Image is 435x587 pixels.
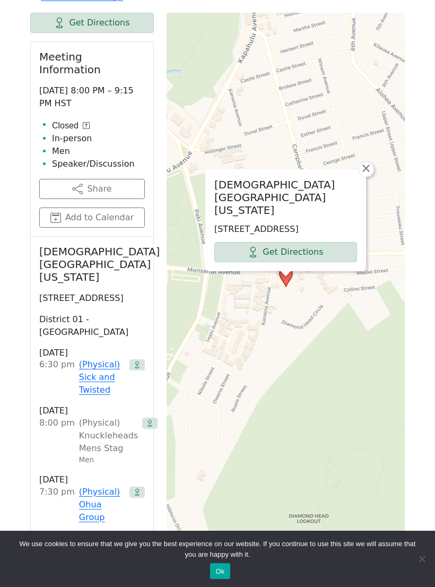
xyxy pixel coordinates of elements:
[52,132,145,145] li: In-person
[52,145,145,158] li: Men
[39,486,75,524] div: 7:30 PM
[210,563,230,579] button: Ok
[52,119,79,132] span: Closed
[52,119,90,132] button: Closed
[16,539,419,560] span: We use cookies to ensure that we give you the best experience on our website. If you continue to ...
[39,417,75,465] div: 8:00 PM
[39,358,75,396] div: 6:30 PM
[214,178,357,217] h2: [DEMOGRAPHIC_DATA][GEOGRAPHIC_DATA][US_STATE]
[39,50,145,76] h2: Meeting Information
[39,84,145,110] p: [DATE] 8:00 PM – 9:15 PM HST
[79,358,125,396] a: (Physical) Sick and Twisted
[214,223,357,236] p: [STREET_ADDRESS]
[361,162,371,175] span: ×
[416,554,427,564] span: No
[79,486,125,524] a: (Physical) Ohua Group
[52,158,145,170] li: Speaker/Discussion
[79,455,94,465] small: Men
[214,242,357,262] a: Get Directions
[39,347,145,359] h3: [DATE]
[39,405,145,417] h3: [DATE]
[30,13,154,33] a: Get Directions
[39,313,145,339] p: District 01 - [GEOGRAPHIC_DATA]
[39,179,145,199] button: Share
[358,161,374,177] a: Close popup
[79,417,138,455] span: (Physical) Knuckleheads Mens Stag
[39,245,145,283] h2: [DEMOGRAPHIC_DATA][GEOGRAPHIC_DATA][US_STATE]
[39,208,145,228] button: Add to Calendar
[39,292,145,305] p: [STREET_ADDRESS]
[39,474,145,486] h3: [DATE]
